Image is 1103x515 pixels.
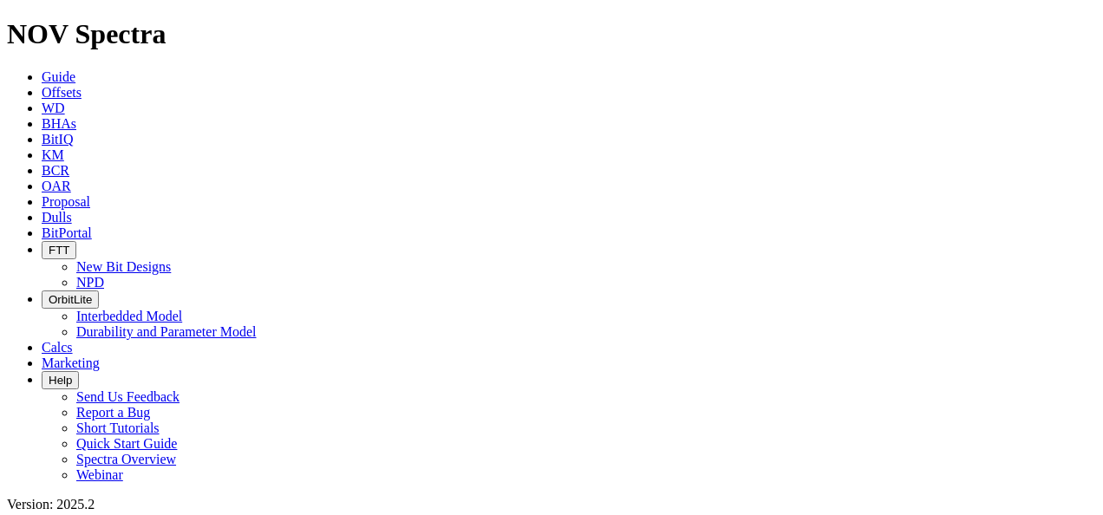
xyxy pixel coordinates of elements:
[42,163,69,178] a: BCR
[76,259,171,274] a: New Bit Designs
[42,116,76,131] a: BHAs
[49,293,92,306] span: OrbitLite
[76,324,257,339] a: Durability and Parameter Model
[42,210,72,225] a: Dulls
[76,467,123,482] a: Webinar
[42,179,71,193] a: OAR
[76,275,104,290] a: NPD
[42,340,73,355] a: Calcs
[42,101,65,115] a: WD
[49,244,69,257] span: FTT
[42,85,82,100] a: Offsets
[7,497,1096,512] div: Version: 2025.2
[76,309,182,323] a: Interbedded Model
[42,132,73,147] a: BitIQ
[42,194,90,209] a: Proposal
[7,18,1096,50] h1: NOV Spectra
[42,241,76,259] button: FTT
[42,290,99,309] button: OrbitLite
[42,225,92,240] a: BitPortal
[49,374,72,387] span: Help
[76,436,177,451] a: Quick Start Guide
[42,355,100,370] a: Marketing
[76,452,176,466] a: Spectra Overview
[76,389,179,404] a: Send Us Feedback
[42,69,75,84] a: Guide
[76,405,150,420] a: Report a Bug
[76,420,160,435] a: Short Tutorials
[42,147,64,162] a: KM
[42,371,79,389] button: Help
